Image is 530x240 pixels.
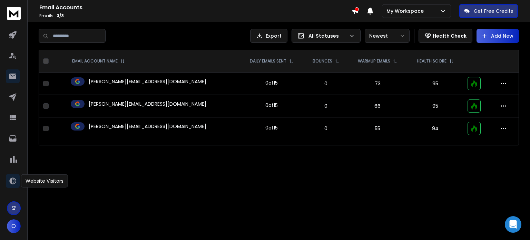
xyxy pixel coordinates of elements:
[57,13,64,19] span: 3 / 3
[505,216,521,233] div: Open Intercom Messenger
[72,58,125,64] div: EMAIL ACCOUNT NAME
[348,73,407,95] td: 73
[308,103,344,109] p: 0
[358,58,390,64] p: WARMUP EMAILS
[348,95,407,117] td: 66
[386,8,426,15] p: My Workspace
[348,117,407,140] td: 55
[474,8,513,15] p: Get Free Credits
[39,13,352,19] p: Emails :
[308,32,346,39] p: All Statuses
[89,123,206,130] p: [PERSON_NAME][EMAIL_ADDRESS][DOMAIN_NAME]
[313,58,332,64] p: BOUNCES
[407,117,463,140] td: 94
[459,4,518,18] button: Get Free Credits
[417,58,446,64] p: HEALTH SCORE
[365,29,410,43] button: Newest
[89,78,206,85] p: [PERSON_NAME][EMAIL_ADDRESS][DOMAIN_NAME]
[39,3,352,12] h1: Email Accounts
[265,124,278,131] div: 0 of 15
[308,80,344,87] p: 0
[7,219,21,233] button: O
[308,125,344,132] p: 0
[433,32,467,39] p: Health Check
[419,29,472,43] button: Health Check
[265,79,278,86] div: 0 of 15
[477,29,519,43] button: Add New
[407,73,463,95] td: 95
[265,102,278,109] div: 0 of 15
[7,7,21,20] img: logo
[407,95,463,117] td: 95
[250,29,287,43] button: Export
[89,100,206,107] p: [PERSON_NAME][EMAIL_ADDRESS][DOMAIN_NAME]
[250,58,286,64] p: DAILY EMAILS SENT
[21,174,68,188] div: Website Visitors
